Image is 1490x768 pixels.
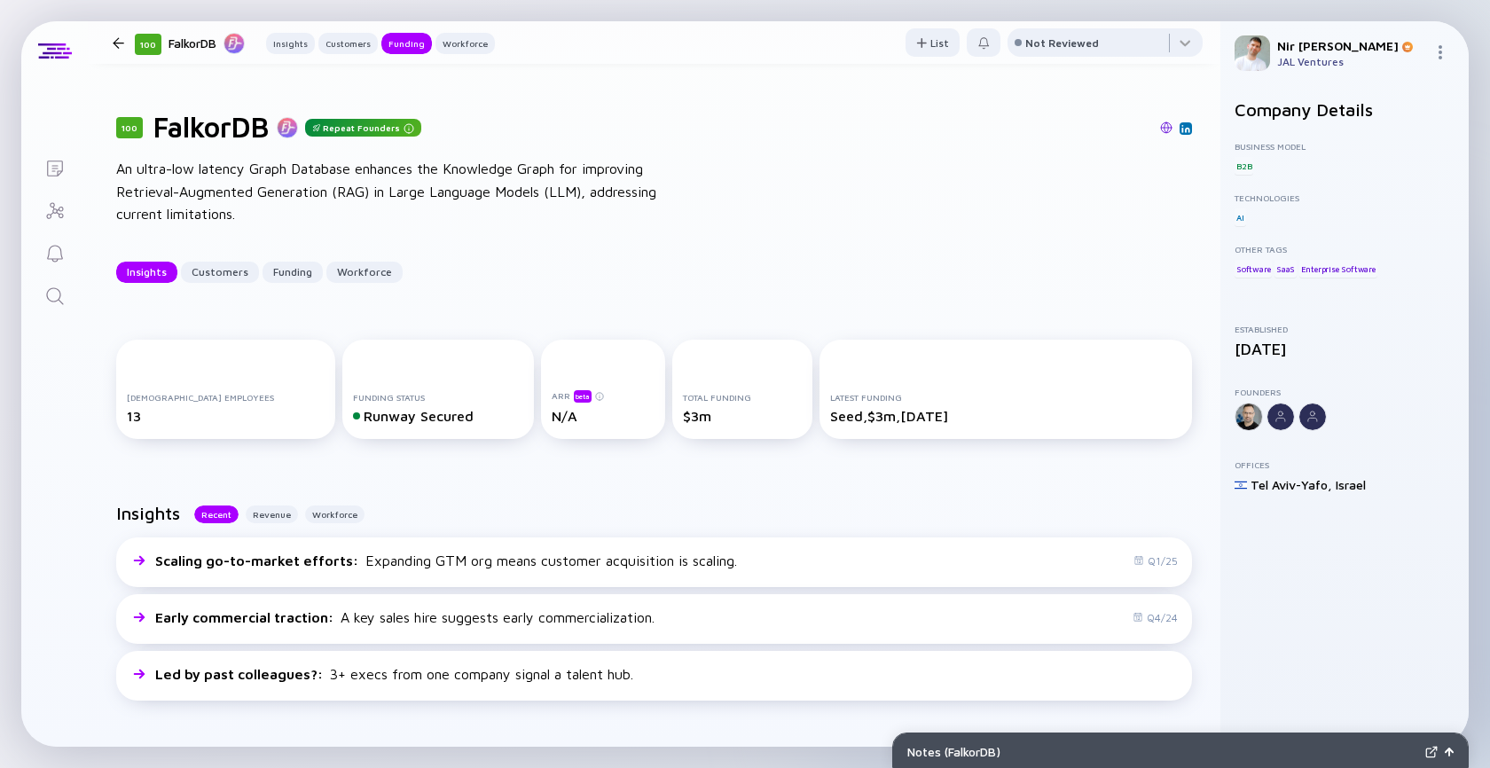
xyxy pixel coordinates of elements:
div: Expanding GTM org means customer acquisition is scaling. [155,552,737,568]
button: Workforce [435,33,495,54]
div: Q4/24 [1133,611,1178,624]
div: Funding Status [353,392,524,403]
div: Software [1235,260,1272,278]
div: Latest Funding [830,392,1182,403]
div: Technologies [1235,192,1455,203]
div: Customers [181,258,259,286]
div: 100 [135,34,161,55]
div: $3m [683,408,802,424]
div: [DATE] [1235,340,1455,358]
div: Workforce [326,258,403,286]
div: Insights [266,35,315,52]
div: Total Funding [683,392,802,403]
div: A key sales hire suggests early commercialization. [155,609,655,625]
div: B2B [1235,157,1253,175]
button: List [906,28,960,57]
button: Workforce [305,505,365,523]
div: N/A [552,408,655,424]
h2: Insights [116,503,180,523]
img: Menu [1433,45,1447,59]
div: 3+ execs from one company signal a talent hub. [155,666,633,682]
div: Q1/25 [1133,554,1178,568]
a: Reminders [21,231,88,273]
button: Funding [263,262,323,283]
div: Offices [1235,459,1455,470]
div: Israel [1336,477,1366,492]
img: Expand Notes [1425,746,1438,758]
div: 100 [116,117,143,138]
img: Nir Profile Picture [1235,35,1270,71]
div: ARR [552,389,655,403]
span: Scaling go-to-market efforts : [155,552,362,568]
div: Not Reviewed [1025,36,1099,50]
button: Revenue [246,505,298,523]
div: FalkorDB [169,32,245,54]
div: Insights [116,258,177,286]
img: FalkorDB Website [1160,121,1172,134]
div: Runway Secured [353,408,524,424]
div: An ultra-low latency Graph Database enhances the Knowledge Graph for improving Retrieval-Augmente... [116,158,684,226]
img: Open Notes [1445,748,1454,756]
div: Established [1235,324,1455,334]
img: Israel Flag [1235,479,1247,491]
img: FalkorDB Linkedin Page [1181,124,1190,133]
a: Investor Map [21,188,88,231]
div: Repeat Founders [305,119,421,137]
div: Customers [318,35,378,52]
div: 13 [127,408,325,424]
div: Enterprise Software [1299,260,1377,278]
div: Business Model [1235,141,1455,152]
span: Led by past colleagues? : [155,666,326,682]
h1: FalkorDB [153,110,270,144]
button: Customers [318,33,378,54]
div: JAL Ventures [1277,55,1426,68]
button: Insights [266,33,315,54]
div: Tel Aviv-Yafo , [1251,477,1332,492]
div: List [906,29,960,57]
h2: Company Details [1235,99,1455,120]
div: Founders [1235,387,1455,397]
div: Nir [PERSON_NAME] [1277,38,1426,53]
button: Insights [116,262,177,283]
button: Workforce [326,262,403,283]
div: Workforce [435,35,495,52]
div: SaaS [1274,260,1297,278]
div: [DEMOGRAPHIC_DATA] Employees [127,392,325,403]
button: Funding [381,33,432,54]
div: Other Tags [1235,244,1455,255]
button: Customers [181,262,259,283]
div: AI [1235,208,1246,226]
div: Seed, $3m, [DATE] [830,408,1182,424]
span: Early commercial traction : [155,609,337,625]
div: Funding [381,35,432,52]
a: Search [21,273,88,316]
a: Lists [21,145,88,188]
div: beta [574,390,592,403]
button: Recent [194,505,239,523]
div: Funding [263,258,323,286]
div: Notes ( FalkorDB ) [907,744,1418,759]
